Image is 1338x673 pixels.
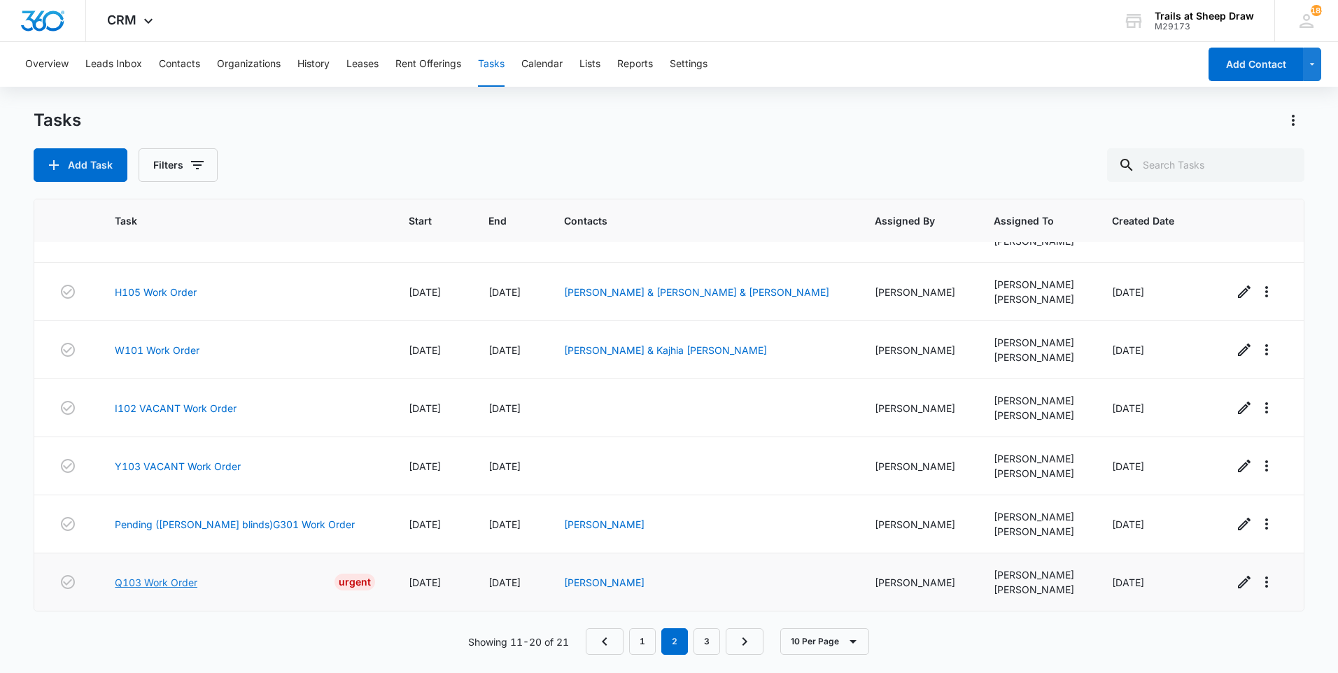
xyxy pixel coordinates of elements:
button: Organizations [217,42,281,87]
button: Overview [25,42,69,87]
button: Add Task [34,148,127,182]
span: [DATE] [409,402,441,414]
a: Page 1 [629,628,656,655]
button: Actions [1282,109,1304,132]
span: [DATE] [488,518,521,530]
div: [PERSON_NAME] [875,285,960,299]
div: [PERSON_NAME] [994,466,1079,481]
span: [DATE] [1112,460,1144,472]
div: account id [1155,22,1254,31]
span: Start [409,213,435,228]
div: [PERSON_NAME] [994,582,1079,597]
div: [PERSON_NAME] [875,343,960,357]
button: Lists [579,42,600,87]
span: [DATE] [1112,344,1144,356]
span: [DATE] [409,460,441,472]
span: [DATE] [488,402,521,414]
span: Assigned By [875,213,940,228]
span: [DATE] [1112,576,1144,588]
button: Tasks [478,42,505,87]
a: [PERSON_NAME] & Kajhia [PERSON_NAME] [564,344,767,356]
button: Contacts [159,42,200,87]
span: [DATE] [488,460,521,472]
a: I102 VACANT Work Order [115,401,237,416]
span: [DATE] [409,518,441,530]
a: Q103 Work Order [115,575,197,590]
a: Page 3 [693,628,720,655]
div: [PERSON_NAME] [994,408,1079,423]
a: [PERSON_NAME] [564,518,645,530]
div: [PERSON_NAME] [994,451,1079,466]
a: Next Page [726,628,763,655]
a: Previous Page [586,628,624,655]
nav: Pagination [586,628,763,655]
div: [PERSON_NAME] [994,292,1079,306]
span: Assigned To [994,213,1059,228]
span: [DATE] [1112,286,1144,298]
span: [DATE] [409,286,441,298]
button: 10 Per Page [780,628,869,655]
div: [PERSON_NAME] [875,517,960,532]
div: notifications count [1311,5,1322,16]
div: [PERSON_NAME] [875,459,960,474]
span: End [488,213,509,228]
div: [PERSON_NAME] [994,524,1079,539]
button: Reports [617,42,653,87]
span: [DATE] [1112,402,1144,414]
div: [PERSON_NAME] [875,401,960,416]
button: Calendar [521,42,563,87]
a: [PERSON_NAME] & [PERSON_NAME] & [PERSON_NAME] [564,286,829,298]
input: Search Tasks [1107,148,1304,182]
button: History [297,42,330,87]
div: [PERSON_NAME] [994,335,1079,350]
a: [PERSON_NAME] [564,576,645,588]
span: Task [115,213,355,228]
h1: Tasks [34,110,81,131]
span: [DATE] [488,344,521,356]
span: Contacts [564,213,821,228]
span: [DATE] [1112,518,1144,530]
a: Pending ([PERSON_NAME] blinds)G301 Work Order [115,517,355,532]
div: [PERSON_NAME] [994,277,1079,292]
p: Showing 11-20 of 21 [468,635,569,649]
button: Leads Inbox [85,42,142,87]
div: [PERSON_NAME] [994,509,1079,524]
div: account name [1155,10,1254,22]
button: Settings [670,42,707,87]
span: [DATE] [488,576,521,588]
a: H105 Work Order [115,285,197,299]
div: [PERSON_NAME] [994,350,1079,364]
span: Created Date [1112,213,1179,228]
span: [DATE] [409,344,441,356]
div: [PERSON_NAME] [994,567,1079,582]
div: [PERSON_NAME] [994,393,1079,408]
span: CRM [107,13,136,27]
span: [DATE] [409,576,441,588]
button: Filters [139,148,218,182]
span: [DATE] [488,286,521,298]
em: 2 [661,628,688,655]
button: Add Contact [1209,48,1303,81]
div: Urgent [334,574,375,590]
button: Rent Offerings [395,42,461,87]
div: [PERSON_NAME] [875,575,960,590]
button: Leases [346,42,379,87]
a: Y103 VACANT Work Order [115,459,241,474]
a: W101 Work Order [115,343,199,357]
span: 185 [1311,5,1322,16]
